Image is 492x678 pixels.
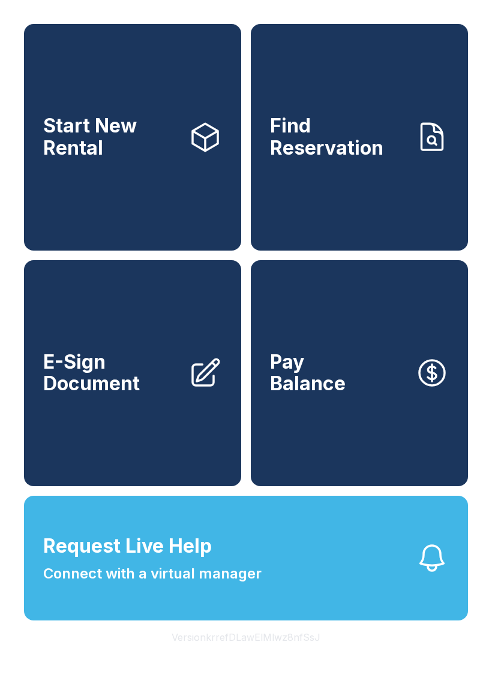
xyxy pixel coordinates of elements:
button: VersionkrrefDLawElMlwz8nfSsJ [162,620,330,654]
button: PayBalance [251,260,468,487]
a: E-Sign Document [24,260,241,487]
a: Find Reservation [251,24,468,251]
span: Request Live Help [43,532,212,561]
span: Connect with a virtual manager [43,563,262,584]
a: Start New Rental [24,24,241,251]
span: Find Reservation [270,115,406,159]
span: E-Sign Document [43,351,179,395]
span: Start New Rental [43,115,179,159]
span: Pay Balance [270,351,346,395]
button: Request Live HelpConnect with a virtual manager [24,496,468,620]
